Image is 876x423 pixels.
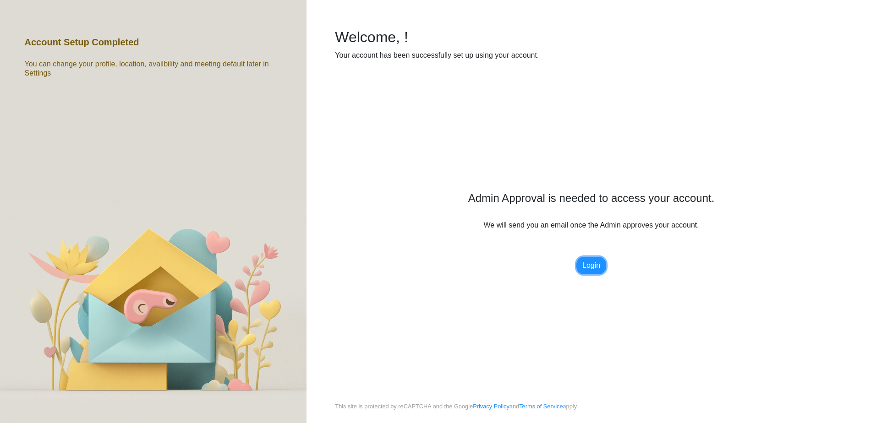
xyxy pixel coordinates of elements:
a: Privacy Policy [473,403,509,410]
div: Your account has been successfully set up using your account. [335,50,848,61]
a: Terms of Service [519,403,563,410]
div: We will send you an email once the Admin approves your account. [335,192,848,274]
h4: Admin Approval is needed to access your account. [335,192,848,205]
small: This site is protected by reCAPTCHA and the Google and apply. [335,402,578,423]
h5: Account Setup Completed [25,37,139,48]
h6: You can change your profile, location, availbility and meeting default later in Settings [25,60,282,77]
a: Login [576,257,606,274]
h2: Welcome, ! [335,28,848,46]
